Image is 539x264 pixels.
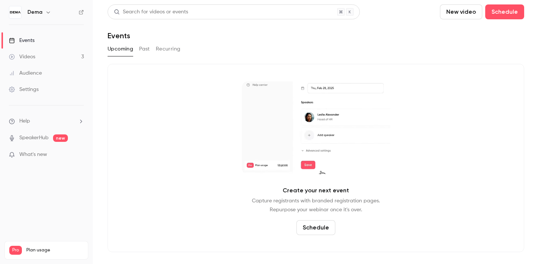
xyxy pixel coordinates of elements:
div: Search for videos or events [114,8,188,16]
h1: Events [108,31,130,40]
span: What's new [19,151,47,159]
button: Schedule [485,4,524,19]
span: new [53,134,68,142]
button: Upcoming [108,43,133,55]
iframe: Noticeable Trigger [75,151,84,158]
button: Recurring [156,43,181,55]
div: Videos [9,53,35,61]
p: Capture registrants with branded registration pages. Repurpose your webinar once it's over. [252,196,380,214]
p: Create your next event [283,186,349,195]
a: SpeakerHub [19,134,49,142]
button: Schedule [296,220,335,235]
button: New video [440,4,482,19]
span: Pro [9,246,22,255]
button: Past [139,43,150,55]
div: Events [9,37,34,44]
h6: Dema [27,9,42,16]
img: Dema [9,6,21,18]
li: help-dropdown-opener [9,117,84,125]
span: Help [19,117,30,125]
div: Audience [9,69,42,77]
span: Plan usage [26,247,83,253]
div: Settings [9,86,39,93]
